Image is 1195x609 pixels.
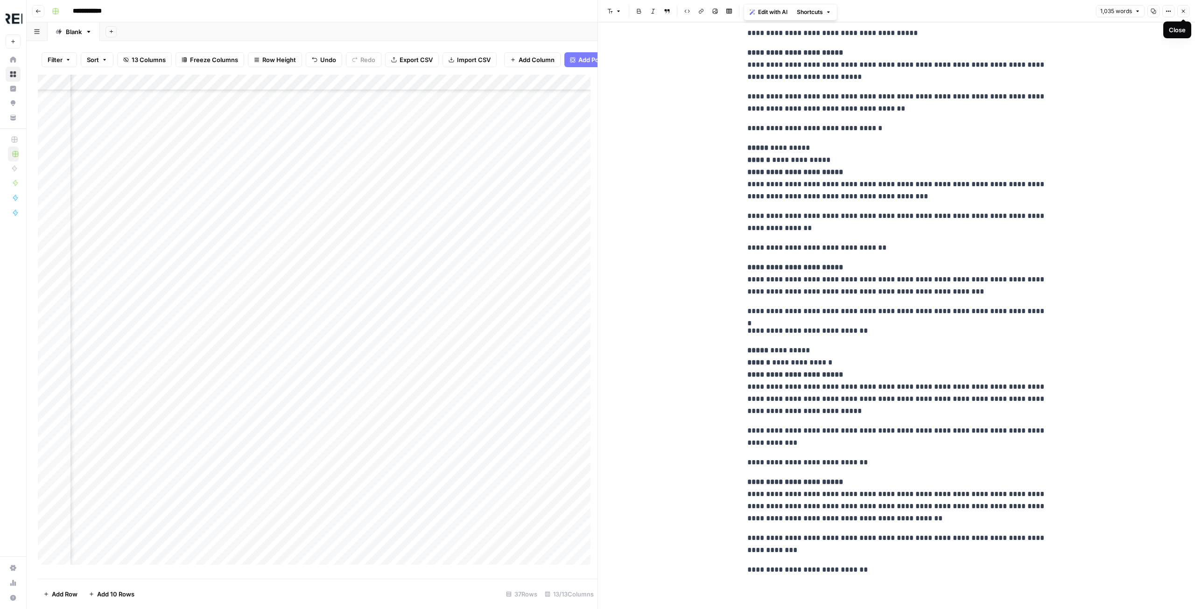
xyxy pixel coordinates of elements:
button: Freeze Columns [176,52,244,67]
span: Freeze Columns [190,55,238,64]
span: Add Row [52,589,77,599]
span: 13 Columns [132,55,166,64]
span: Redo [360,55,375,64]
a: Settings [6,560,21,575]
div: Blank [66,27,82,36]
button: Add Row [38,587,83,602]
button: Add Column [504,52,561,67]
span: Shortcuts [797,8,823,16]
div: Close [1169,25,1186,35]
a: Insights [6,81,21,96]
span: 1,035 words [1100,7,1132,15]
span: Add Power Agent [578,55,629,64]
button: Edit with AI [746,6,791,18]
button: Shortcuts [793,6,835,18]
span: Filter [48,55,63,64]
button: Sort [81,52,113,67]
span: Export CSV [400,55,433,64]
a: Home [6,52,21,67]
div: 37 Rows [502,587,541,602]
span: Add Column [519,55,555,64]
a: Your Data [6,110,21,125]
button: Export CSV [385,52,439,67]
button: Add 10 Rows [83,587,140,602]
div: 13/13 Columns [541,587,597,602]
button: Help + Support [6,590,21,605]
button: 1,035 words [1096,5,1145,17]
button: Redo [346,52,381,67]
a: Usage [6,575,21,590]
a: Opportunities [6,96,21,111]
span: Edit with AI [758,8,787,16]
button: Workspace: Threepipe Reply [6,7,21,31]
button: Import CSV [443,52,497,67]
a: Browse [6,67,21,82]
button: 13 Columns [117,52,172,67]
button: Undo [306,52,342,67]
img: Threepipe Reply Logo [6,11,22,28]
span: Undo [320,55,336,64]
a: Blank [48,22,100,41]
span: Row Height [262,55,296,64]
button: Add Power Agent [564,52,635,67]
span: Add 10 Rows [97,589,134,599]
span: Import CSV [457,55,491,64]
button: Row Height [248,52,302,67]
button: Filter [42,52,77,67]
span: Sort [87,55,99,64]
